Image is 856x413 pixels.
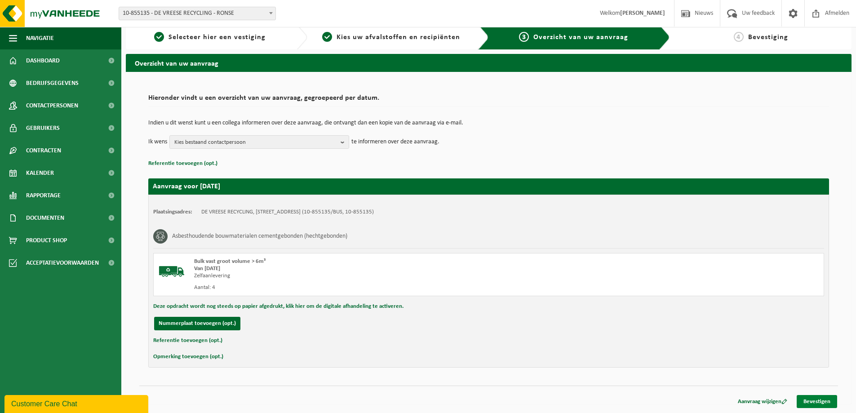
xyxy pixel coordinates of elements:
[533,34,628,41] span: Overzicht van uw aanvraag
[130,32,289,43] a: 1Selecteer hier een vestiging
[158,258,185,285] img: BL-SO-LV.png
[26,184,61,207] span: Rapportage
[26,27,54,49] span: Navigatie
[26,94,78,117] span: Contactpersonen
[26,229,67,252] span: Product Shop
[169,135,349,149] button: Kies bestaand contactpersoon
[119,7,275,20] span: 10-855135 - DE VREESE RECYCLING - RONSE
[351,135,439,149] p: te informeren over deze aanvraag.
[201,209,374,216] td: DE VREESE RECYCLING, [STREET_ADDRESS] (10-855135/BUS, 10-855135)
[148,120,829,126] p: Indien u dit wenst kunt u een collega informeren over deze aanvraag, die ontvangt dan een kopie v...
[153,335,222,346] button: Referentie toevoegen (opt.)
[797,395,837,408] a: Bevestigen
[620,10,665,17] strong: [PERSON_NAME]
[194,266,220,271] strong: Van [DATE]
[322,32,332,42] span: 2
[148,158,217,169] button: Referentie toevoegen (opt.)
[731,395,794,408] a: Aanvraag wijzigen
[174,136,337,149] span: Kies bestaand contactpersoon
[154,317,240,330] button: Nummerplaat toevoegen (opt.)
[169,34,266,41] span: Selecteer hier een vestiging
[26,117,60,139] span: Gebruikers
[153,351,223,363] button: Opmerking toevoegen (opt.)
[126,54,852,71] h2: Overzicht van uw aanvraag
[26,72,79,94] span: Bedrijfsgegevens
[153,183,220,190] strong: Aanvraag voor [DATE]
[519,32,529,42] span: 3
[153,209,192,215] strong: Plaatsingsadres:
[194,258,266,264] span: Bulk vast groot volume > 6m³
[148,135,167,149] p: Ik wens
[734,32,744,42] span: 4
[172,229,347,244] h3: Asbesthoudende bouwmaterialen cementgebonden (hechtgebonden)
[153,301,404,312] button: Deze opdracht wordt nog steeds op papier afgedrukt, klik hier om de digitale afhandeling te activ...
[119,7,276,20] span: 10-855135 - DE VREESE RECYCLING - RONSE
[26,207,64,229] span: Documenten
[337,34,460,41] span: Kies uw afvalstoffen en recipiënten
[26,252,99,274] span: Acceptatievoorwaarden
[748,34,788,41] span: Bevestiging
[4,393,150,413] iframe: chat widget
[26,162,54,184] span: Kalender
[312,32,471,43] a: 2Kies uw afvalstoffen en recipiënten
[154,32,164,42] span: 1
[148,94,829,107] h2: Hieronder vindt u een overzicht van uw aanvraag, gegroepeerd per datum.
[194,272,525,280] div: Zelfaanlevering
[26,49,60,72] span: Dashboard
[26,139,61,162] span: Contracten
[194,284,525,291] div: Aantal: 4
